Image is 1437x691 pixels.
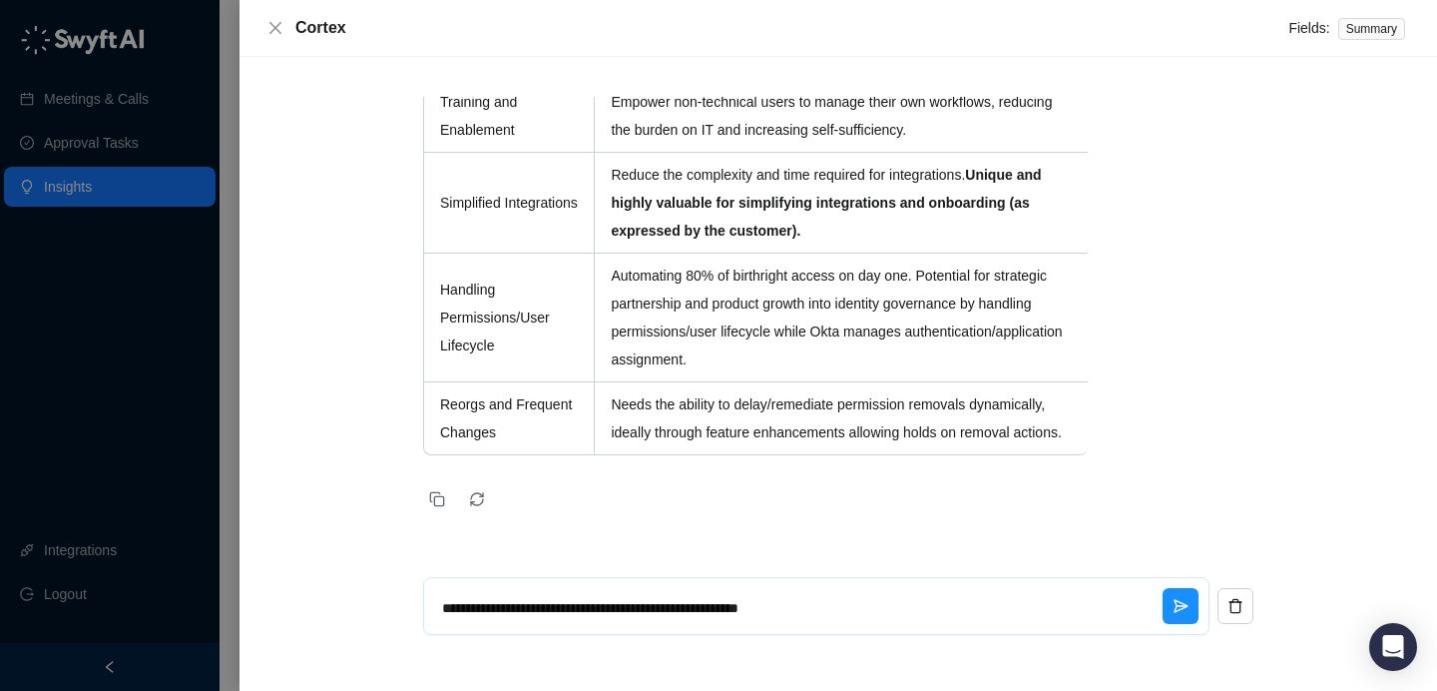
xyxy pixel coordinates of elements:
[1338,18,1405,40] span: Summary
[295,16,1288,40] div: Cortex
[263,16,287,40] button: Close
[423,382,594,455] td: Reorgs and Frequent Changes
[594,80,1087,153] td: Empower non-technical users to manage their own workflows, reducing the burden on IT and increasi...
[1369,623,1417,671] div: Open Intercom Messenger
[423,153,594,254] td: Simplified Integrations
[423,254,594,382] td: Handling Permissions/User Lifecycle
[423,80,594,153] td: Training and Enablement
[611,167,1041,239] strong: Unique and highly valuable for simplifying integrations and onboarding (as expressed by the custo...
[594,382,1087,455] td: Needs the ability to delay/remediate permission removals dynamically, ideally through feature enh...
[1288,20,1329,36] span: Fields:
[267,20,283,36] span: close
[594,254,1087,382] td: Automating 80% of birthright access on day one. Potential for strategic partnership and product g...
[594,153,1087,254] td: Reduce the complexity and time required for integrations.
